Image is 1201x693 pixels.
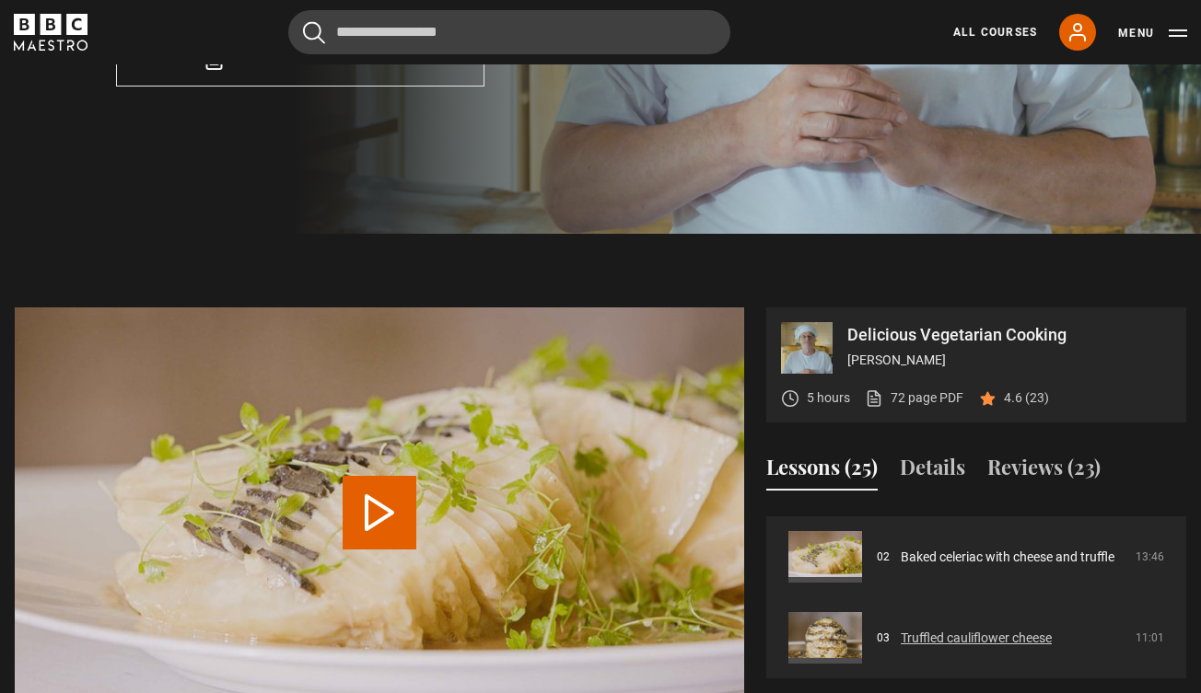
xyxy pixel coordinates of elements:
input: Search [288,10,730,54]
p: 4.6 (23) [1004,388,1049,408]
svg: BBC Maestro [14,14,87,51]
p: 5 hours [807,388,850,408]
a: Truffled cauliflower cheese [901,629,1052,648]
a: 72 page PDF [865,388,963,408]
button: Play Lesson Baked celeriac with cheese and truffle [343,476,416,549]
p: [PERSON_NAME] [847,351,1172,370]
button: Toggle navigation [1118,24,1187,42]
button: Submit the search query [303,21,325,44]
a: Baked celeriac with cheese and truffle [901,548,1114,567]
button: Reviews (23) [987,452,1101,491]
button: Lessons (25) [766,452,878,491]
p: Delicious Vegetarian Cooking [847,327,1172,343]
button: Details [900,452,965,491]
a: All Courses [953,24,1037,40]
